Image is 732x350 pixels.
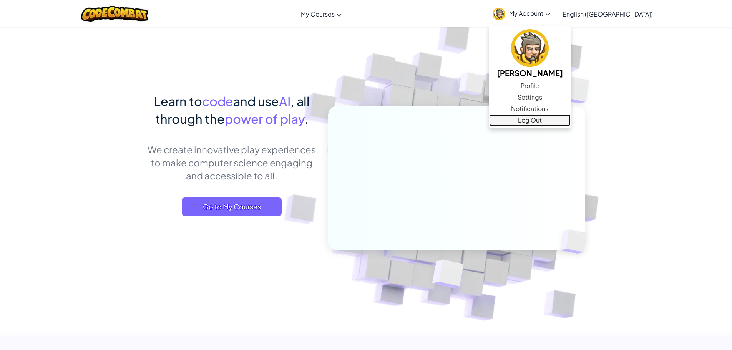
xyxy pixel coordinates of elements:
[489,103,571,114] a: Notifications
[225,111,305,126] span: power of play
[279,93,290,109] span: AI
[202,93,233,109] span: code
[497,67,563,79] h5: [PERSON_NAME]
[509,9,550,17] span: My Account
[489,2,554,26] a: My Account
[233,93,279,109] span: and use
[147,143,317,182] p: We create innovative play experiences to make computer science engaging and accessible to all.
[493,8,505,20] img: avatar
[511,29,549,67] img: avatar
[489,114,571,126] a: Log Out
[511,104,548,113] span: Notifications
[544,58,611,123] img: Overlap cubes
[444,57,500,114] img: Overlap cubes
[489,28,571,80] a: [PERSON_NAME]
[297,3,345,24] a: My Courses
[301,10,335,18] span: My Courses
[305,111,309,126] span: .
[413,243,482,307] img: Overlap cubes
[182,197,282,216] a: Go to My Courses
[154,93,202,109] span: Learn to
[489,80,571,91] a: Profile
[81,6,148,22] img: CodeCombat logo
[559,3,657,24] a: English ([GEOGRAPHIC_DATA])
[489,91,571,103] a: Settings
[547,214,605,270] img: Overlap cubes
[563,10,653,18] span: English ([GEOGRAPHIC_DATA])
